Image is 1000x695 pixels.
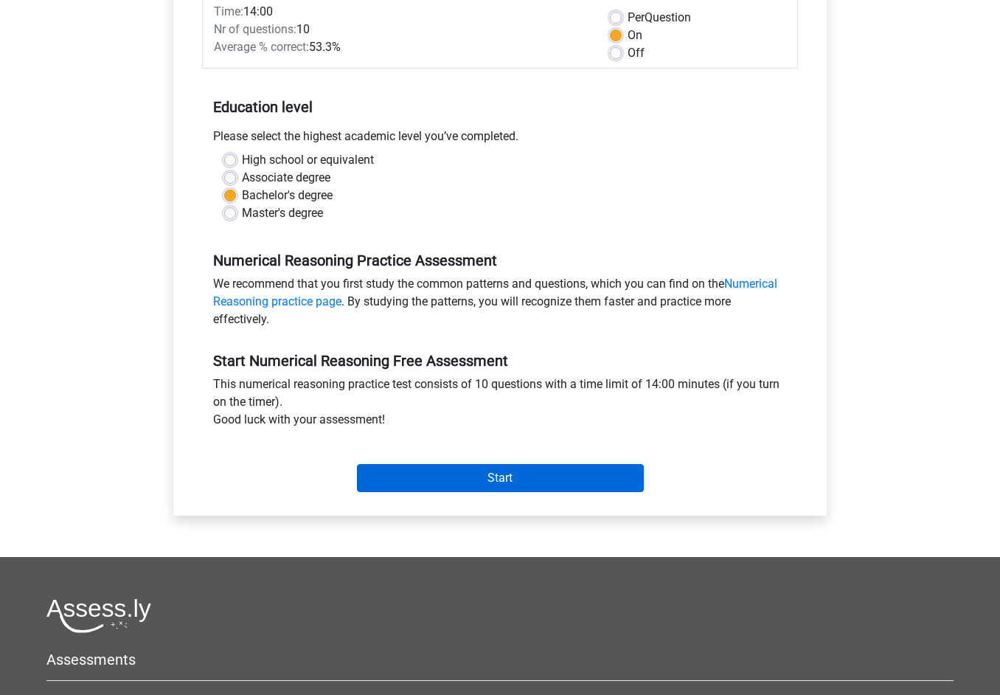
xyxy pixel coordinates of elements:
[202,128,798,151] div: Please select the highest academic level you’ve completed.
[213,252,787,269] h5: Numerical Reasoning Practice Assessment
[357,464,644,492] input: Start
[46,598,151,633] img: Assessly logo
[242,151,374,169] label: High school or equivalent
[628,10,645,24] span: Per
[242,169,330,187] label: Associate degree
[214,4,243,18] span: Time:
[213,352,787,370] h5: Start Numerical Reasoning Free Assessment
[203,3,599,21] div: 14:00
[214,22,296,36] span: Nr of questions:
[203,21,599,38] div: 10
[628,44,645,62] label: Off
[213,92,787,122] h5: Education level
[203,38,599,56] div: 53.3%
[628,27,642,44] label: On
[202,275,798,334] div: We recommend that you first study the common patterns and questions, which you can find on the . ...
[242,187,333,204] label: Bachelor's degree
[46,651,954,668] h5: Assessments
[628,9,691,27] label: Question
[242,204,323,222] label: Master's degree
[214,40,309,54] span: Average % correct:
[202,376,798,435] div: This numerical reasoning practice test consists of 10 questions with a time limit of 14:00 minute...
